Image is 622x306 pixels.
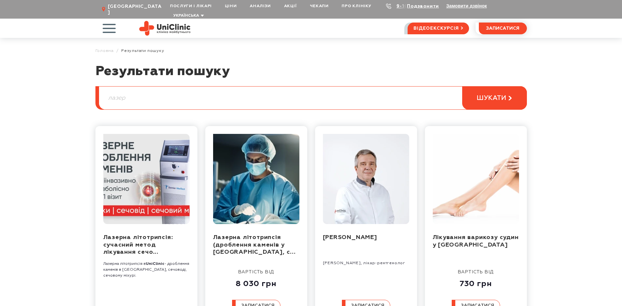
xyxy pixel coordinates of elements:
h1: Результати пошуку [95,63,527,86]
img: Uniclinic [139,21,191,36]
span: [GEOGRAPHIC_DATA] [108,4,163,15]
span: відеоекскурсія [413,23,459,34]
a: Лікування варикозу судин у [GEOGRAPHIC_DATA] [433,234,519,248]
a: Лазерна літотрипсія: сучасний метод лікування сечо... [103,234,173,255]
img: Лазерна літотрипсія: сучасний метод лікування сечокам'яної хвороби [103,134,190,224]
a: Головна [95,48,114,53]
strong: UniClinic [146,262,164,266]
div: вартість від [458,269,494,275]
div: 8 030 грн [236,275,276,289]
p: Лазерна літотрипсія в - дроблення каменів в [GEOGRAPHIC_DATA], сечоводі, сечовому міхурі. [103,261,190,279]
button: шукати [462,86,527,110]
a: відеоекскурсія [408,23,469,34]
span: шукати [477,94,506,102]
div: 730 грн [458,275,494,289]
a: Лазерна літотрипсія (дроблення каменів у [GEOGRAPHIC_DATA], с... [213,234,296,255]
img: Ксензов Артур Юрійович [323,134,409,224]
span: Українська [173,14,199,18]
div: [PERSON_NAME], лікар-рентгенолог [323,261,406,266]
a: Подзвонити [407,4,439,8]
button: записатися [479,23,527,34]
button: Українська [172,13,204,18]
div: вартість від [236,269,276,275]
img: Лікування варикозу судин у Запоріжжі [433,134,519,224]
span: Результати пошуку [121,48,164,53]
button: Замовити дзвінок [446,3,487,8]
a: 9-103 [396,4,411,8]
span: записатися [486,26,519,31]
a: [PERSON_NAME] [323,234,377,240]
img: Лазерна літотрипсія (дроблення каменів у нирках, сечовому міхурі, сечоводах) [213,134,299,224]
